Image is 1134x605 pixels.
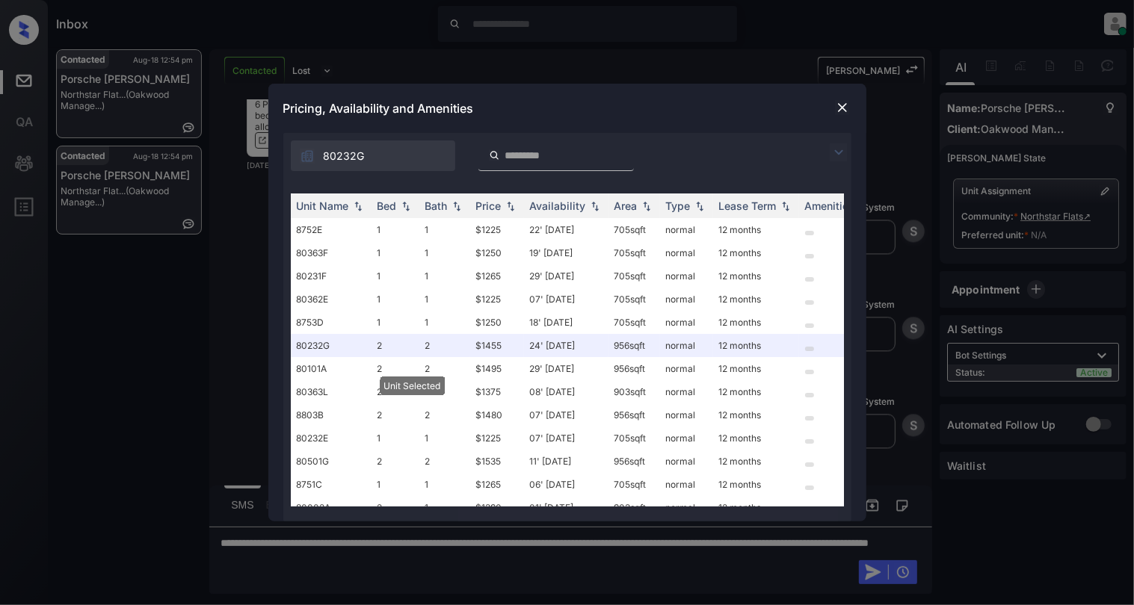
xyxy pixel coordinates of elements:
[470,334,524,357] td: $1455
[524,241,608,264] td: 19' [DATE]
[291,264,372,288] td: 80231F
[660,450,713,473] td: normal
[372,288,419,311] td: 1
[830,143,848,161] img: icon-zuma
[660,334,713,357] td: normal
[372,218,419,241] td: 1
[608,288,660,311] td: 705 sqft
[291,496,372,519] td: 80002A
[503,201,518,211] img: sorting
[660,403,713,426] td: normal
[470,403,524,426] td: $1480
[608,496,660,519] td: 903 sqft
[713,496,799,519] td: 12 months
[524,264,608,288] td: 29' [DATE]
[419,380,470,403] td: 1
[372,496,419,519] td: 2
[291,311,372,334] td: 8753D
[470,288,524,311] td: $1225
[660,473,713,496] td: normal
[419,311,470,334] td: 1
[470,311,524,334] td: $1250
[713,403,799,426] td: 12 months
[639,201,654,211] img: sorting
[291,426,372,450] td: 80232E
[300,149,315,164] img: icon-zuma
[608,473,660,496] td: 705 sqft
[324,148,365,164] span: 80232G
[614,199,638,212] div: Area
[524,288,608,311] td: 07' [DATE]
[291,357,372,380] td: 80101A
[660,264,713,288] td: normal
[588,201,603,211] img: sorting
[291,473,372,496] td: 8751C
[608,403,660,426] td: 956 sqft
[425,199,448,212] div: Bath
[713,426,799,450] td: 12 months
[470,496,524,519] td: $1390
[713,450,799,473] td: 12 months
[660,311,713,334] td: normal
[524,473,608,496] td: 06' [DATE]
[372,450,419,473] td: 2
[524,426,608,450] td: 07' [DATE]
[713,473,799,496] td: 12 months
[608,380,660,403] td: 903 sqft
[372,241,419,264] td: 1
[372,473,419,496] td: 1
[291,403,372,426] td: 8803B
[476,199,502,212] div: Price
[524,357,608,380] td: 29' [DATE]
[660,426,713,450] td: normal
[713,288,799,311] td: 12 months
[297,199,349,212] div: Unit Name
[470,380,524,403] td: $1375
[608,264,660,288] td: 705 sqft
[524,403,608,426] td: 07' [DATE]
[608,241,660,264] td: 705 sqft
[713,334,799,357] td: 12 months
[291,218,372,241] td: 8752E
[778,201,793,211] img: sorting
[660,288,713,311] td: normal
[608,357,660,380] td: 956 sqft
[291,288,372,311] td: 80362E
[291,450,372,473] td: 80501G
[372,311,419,334] td: 1
[291,380,372,403] td: 80363L
[378,199,397,212] div: Bed
[805,199,855,212] div: Amenities
[524,450,608,473] td: 11' [DATE]
[608,311,660,334] td: 705 sqft
[660,241,713,264] td: normal
[713,218,799,241] td: 12 months
[419,288,470,311] td: 1
[419,241,470,264] td: 1
[524,311,608,334] td: 18' [DATE]
[419,357,470,380] td: 2
[524,496,608,519] td: 01' [DATE]
[372,334,419,357] td: 2
[372,264,419,288] td: 1
[419,426,470,450] td: 1
[470,218,524,241] td: $1225
[470,450,524,473] td: $1535
[419,264,470,288] td: 1
[398,201,413,211] img: sorting
[713,380,799,403] td: 12 months
[419,450,470,473] td: 2
[666,199,691,212] div: Type
[419,403,470,426] td: 2
[608,334,660,357] td: 956 sqft
[419,334,470,357] td: 2
[660,218,713,241] td: normal
[372,357,419,380] td: 2
[660,496,713,519] td: normal
[470,264,524,288] td: $1265
[835,100,850,115] img: close
[713,241,799,264] td: 12 months
[524,218,608,241] td: 22' [DATE]
[660,380,713,403] td: normal
[713,264,799,288] td: 12 months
